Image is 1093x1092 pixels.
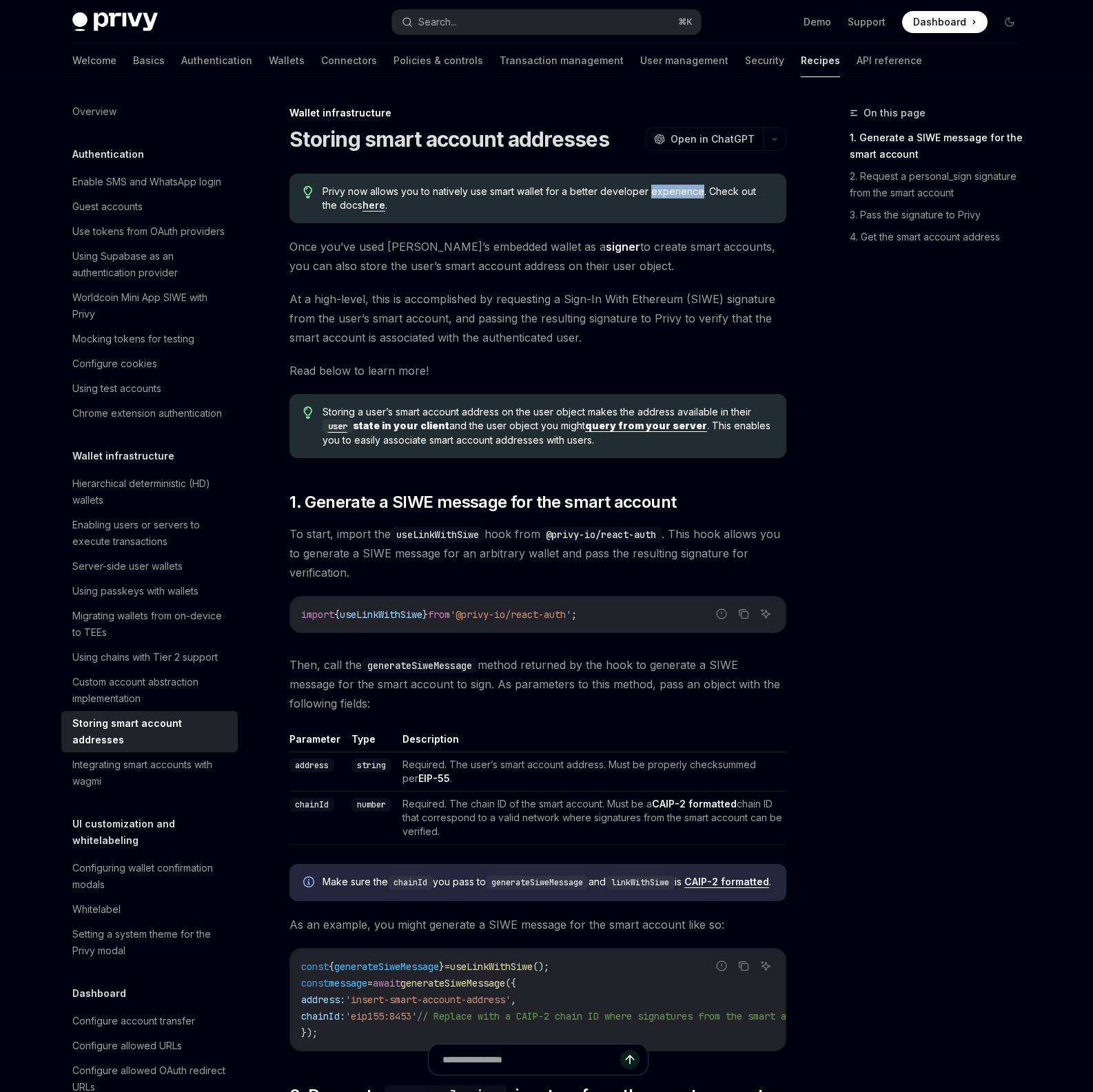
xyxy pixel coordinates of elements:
a: EIP-55 [418,772,450,785]
a: Use tokens from OAuth providers [61,219,238,244]
a: CAIP-2 formatted [652,798,737,810]
button: Open in ChatGPT [645,127,763,151]
div: Whitelabel [72,901,121,918]
div: Mocking tokens for testing [72,331,194,347]
a: Transaction management [500,44,624,77]
code: linkWithSiwe [606,876,675,889]
button: Ask AI [757,957,775,975]
svg: Tip [303,186,313,198]
svg: Info [303,876,317,890]
div: Hierarchical deterministic (HD) wallets [72,475,229,508]
code: generateSiweMessage [486,876,589,889]
span: Then, call the method returned by the hook to generate a SIWE message for the smart account to si... [289,655,786,713]
span: message [329,977,367,989]
span: { [334,608,340,621]
span: To start, import the hook from . This hook allows you to generate a SIWE message for an arbitrary... [289,524,786,582]
a: 1. Generate a SIWE message for the smart account [850,127,1032,165]
div: Custom account abstraction implementation [72,674,229,707]
span: (); [533,960,549,973]
a: Migrating wallets from on-device to TEEs [61,604,238,645]
span: At a high-level, this is accomplished by requesting a Sign-In With Ethereum (SIWE) signature from... [289,289,786,347]
a: Enable SMS and WhatsApp login [61,169,238,194]
a: here [362,199,385,212]
h1: Storing smart account addresses [289,127,609,152]
a: userstate in your client [323,420,449,431]
span: } [439,960,445,973]
button: Ask AI [757,605,775,623]
div: Search... [418,14,457,30]
span: ({ [505,977,516,989]
span: = [367,977,373,989]
a: Hierarchical deterministic (HD) wallets [61,471,238,513]
a: Overview [61,99,238,124]
span: } [422,608,428,621]
h5: Authentication [72,146,144,163]
a: Mocking tokens for testing [61,327,238,351]
h5: Dashboard [72,985,126,1002]
span: const [301,960,329,973]
span: Once you’ve used [PERSON_NAME]’s embedded wallet as a to create smart accounts, you can also stor... [289,237,786,276]
button: Copy the contents from the code block [735,957,753,975]
span: '@privy-io/react-auth' [450,608,571,621]
span: // Replace with a CAIP-2 chain ID where signatures from the smart account can be verified [417,1010,908,1022]
span: await [373,977,400,989]
div: Enable SMS and WhatsApp login [72,174,221,190]
th: Description [397,732,786,752]
span: On this page [864,105,926,121]
div: Configure allowed URLs [72,1038,182,1054]
code: chainId [388,876,433,889]
a: Storing smart account addresses [61,711,238,752]
div: Configure account transfer [72,1013,195,1029]
strong: signer [606,240,640,254]
span: generateSiweMessage [334,960,439,973]
code: address [289,759,334,772]
a: Recipes [801,44,840,77]
a: Setting a system theme for the Privy modal [61,922,238,963]
span: chainId: [301,1010,345,1022]
div: Guest accounts [72,198,143,215]
span: Dashboard [913,15,966,29]
div: Migrating wallets from on-device to TEEs [72,608,229,641]
div: Using Supabase as an authentication provider [72,248,229,281]
a: Configure account transfer [61,1009,238,1033]
a: Using chains with Tier 2 support [61,645,238,670]
span: useLinkWithSiwe [450,960,533,973]
a: Custom account abstraction implementation [61,670,238,711]
a: query from your server [585,420,707,432]
span: 'insert-smart-account-address' [345,993,511,1006]
span: , [511,993,516,1006]
div: Configure cookies [72,356,157,372]
a: Worldcoin Mini App SIWE with Privy [61,285,238,327]
a: Connectors [321,44,377,77]
span: Open in ChatGPT [671,132,755,146]
div: Storing smart account addresses [72,715,229,748]
div: Overview [72,103,116,120]
button: Copy the contents from the code block [735,605,753,623]
div: Wallet infrastructure [289,106,786,120]
a: 3. Pass the signature to Privy [850,204,1032,226]
button: Toggle dark mode [999,11,1021,33]
a: Support [848,15,886,29]
span: Read below to learn more! [289,361,786,380]
a: Welcome [72,44,116,77]
a: Configure cookies [61,351,238,376]
span: ⌘ K [678,17,693,28]
span: }); [301,1027,318,1039]
div: Integrating smart accounts with wagmi [72,756,229,790]
img: dark logo [72,12,158,32]
button: Report incorrect code [713,605,731,623]
a: Guest accounts [61,194,238,219]
b: state in your client [323,420,449,431]
span: const [301,977,329,989]
a: Using Supabase as an authentication provider [61,244,238,285]
span: Storing a user’s smart account address on the user object makes the address available in their an... [323,405,773,447]
a: User management [640,44,728,77]
h5: Wallet infrastructure [72,448,174,464]
span: generateSiweMessage [400,977,505,989]
th: Parameter [289,732,346,752]
div: Server-side user wallets [72,558,183,575]
a: Authentication [181,44,252,77]
a: Integrating smart accounts with wagmi [61,752,238,794]
a: Wallets [269,44,305,77]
